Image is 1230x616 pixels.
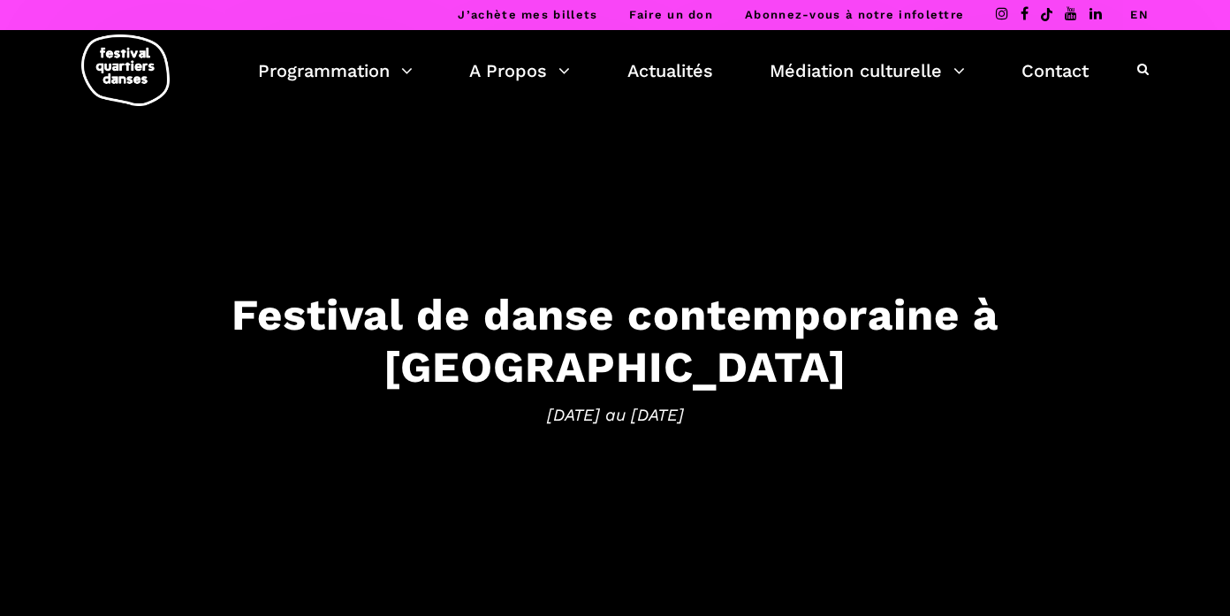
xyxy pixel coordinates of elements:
a: Médiation culturelle [770,56,965,86]
a: J’achète mes billets [458,8,597,21]
h3: Festival de danse contemporaine à [GEOGRAPHIC_DATA] [67,289,1163,393]
a: A Propos [469,56,570,86]
a: EN [1130,8,1149,21]
a: Programmation [258,56,413,86]
a: Faire un don [629,8,713,21]
img: logo-fqd-med [81,34,170,106]
a: Abonnez-vous à notre infolettre [745,8,964,21]
span: [DATE] au [DATE] [67,401,1163,428]
a: Actualités [627,56,713,86]
a: Contact [1021,56,1089,86]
